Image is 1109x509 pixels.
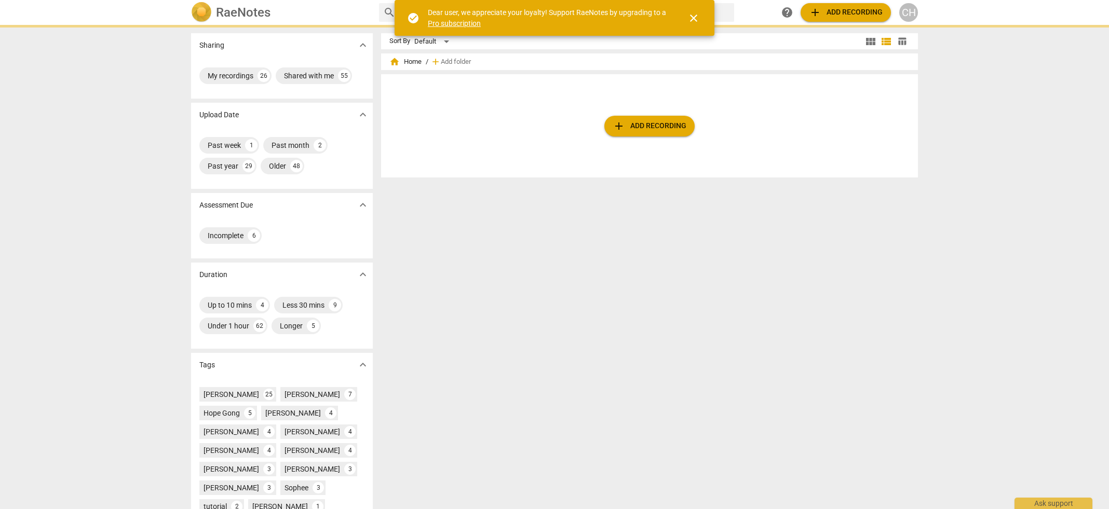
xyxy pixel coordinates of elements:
[199,269,227,280] p: Duration
[355,357,371,373] button: Show more
[272,140,309,150] div: Past month
[428,19,481,27] a: Pro subscription
[389,57,422,67] span: Home
[208,321,249,331] div: Under 1 hour
[208,300,252,310] div: Up to 10 mins
[899,3,918,22] button: CH
[389,37,410,45] div: Sort By
[204,483,259,493] div: [PERSON_NAME]
[307,320,319,332] div: 5
[199,360,215,370] p: Tags
[204,464,259,474] div: [PERSON_NAME]
[199,40,224,51] p: Sharing
[204,445,259,456] div: [PERSON_NAME]
[285,389,340,400] div: [PERSON_NAME]
[344,445,356,456] div: 4
[426,58,428,66] span: /
[285,445,340,456] div: [PERSON_NAME]
[263,463,275,475] div: 3
[355,197,371,213] button: Show more
[864,35,877,48] span: view_module
[355,107,371,122] button: Show more
[204,389,259,400] div: [PERSON_NAME]
[894,34,910,49] button: Table view
[878,34,894,49] button: List view
[204,408,240,418] div: Hope Gong
[263,389,275,400] div: 25
[280,321,303,331] div: Longer
[269,161,286,171] div: Older
[414,33,453,50] div: Default
[357,199,369,211] span: expand_more
[263,445,275,456] div: 4
[258,70,270,82] div: 26
[863,34,878,49] button: Tile view
[389,57,400,67] span: home
[604,116,695,136] button: Upload
[204,427,259,437] div: [PERSON_NAME]
[383,6,396,19] span: search
[208,71,253,81] div: My recordings
[199,109,239,120] p: Upload Date
[329,299,341,311] div: 9
[263,426,275,437] div: 4
[282,300,324,310] div: Less 30 mins
[344,463,356,475] div: 3
[208,230,244,241] div: Incomplete
[781,6,793,19] span: help
[314,139,326,152] div: 2
[313,482,324,493] div: 3
[216,5,271,20] h2: RaeNotes
[801,3,891,22] button: Upload
[430,57,441,67] span: add
[880,35,892,48] span: view_list
[357,268,369,281] span: expand_more
[290,160,303,172] div: 48
[357,359,369,371] span: expand_more
[284,71,334,81] div: Shared with me
[208,161,238,171] div: Past year
[809,6,821,19] span: add
[344,389,356,400] div: 7
[1015,498,1092,509] div: Ask support
[681,6,706,31] button: Close
[263,482,275,493] div: 3
[208,140,241,150] div: Past week
[338,70,350,82] div: 55
[325,407,336,419] div: 4
[245,139,258,152] div: 1
[265,408,321,418] div: [PERSON_NAME]
[285,483,308,493] div: Sophee
[344,426,356,437] div: 4
[613,120,625,132] span: add
[256,299,268,311] div: 4
[285,427,340,437] div: [PERSON_NAME]
[613,120,686,132] span: Add recording
[687,12,700,24] span: close
[407,12,420,24] span: check_circle
[191,2,371,23] a: LogoRaeNotes
[355,267,371,282] button: Show more
[897,36,907,46] span: table_chart
[248,229,260,242] div: 6
[199,200,253,211] p: Assessment Due
[809,6,883,19] span: Add recording
[253,320,266,332] div: 62
[357,108,369,121] span: expand_more
[242,160,255,172] div: 29
[441,58,471,66] span: Add folder
[285,464,340,474] div: [PERSON_NAME]
[355,37,371,53] button: Show more
[191,2,212,23] img: Logo
[244,407,255,419] div: 5
[428,7,669,29] div: Dear user, we appreciate your loyalty! Support RaeNotes by upgrading to a
[357,39,369,51] span: expand_more
[778,3,796,22] a: Help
